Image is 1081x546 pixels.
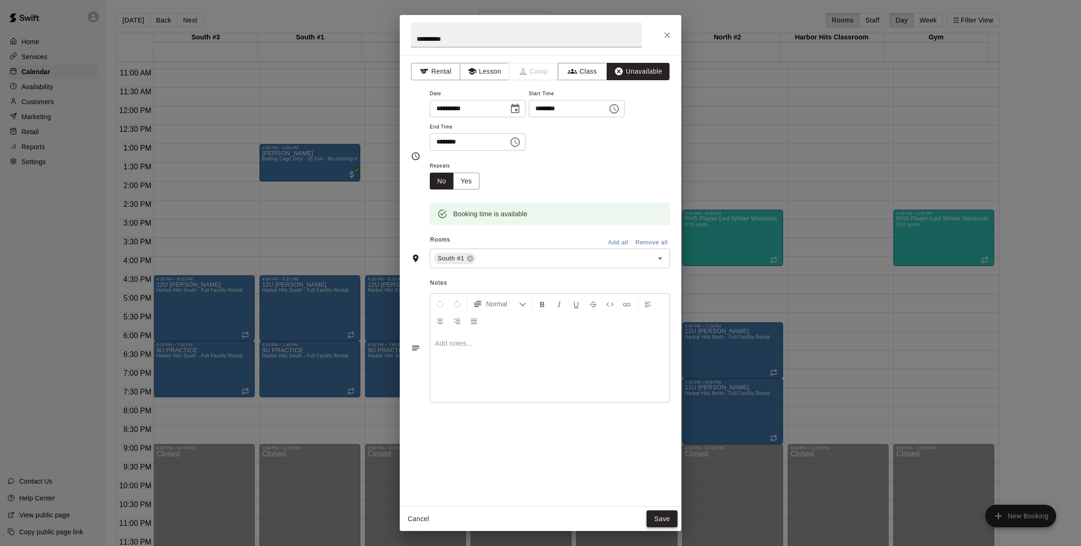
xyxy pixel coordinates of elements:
[432,312,448,329] button: Center Align
[411,343,420,353] svg: Notes
[466,312,482,329] button: Justify Align
[568,296,584,312] button: Format Underline
[509,63,558,80] span: Camps can only be created in the Services page
[603,235,633,250] button: Add all
[430,121,525,134] span: End Time
[449,296,465,312] button: Redo
[529,88,624,100] span: Start Time
[534,296,550,312] button: Format Bold
[558,63,607,80] button: Class
[411,63,460,80] button: Rental
[602,296,618,312] button: Insert Code
[647,510,678,528] button: Save
[432,296,448,312] button: Undo
[411,152,420,161] svg: Timing
[434,253,476,264] div: South #1
[486,299,519,309] span: Normal
[411,254,420,263] svg: Rooms
[403,510,434,528] button: Cancel
[633,235,670,250] button: Remove all
[430,236,450,243] span: Rooms
[506,99,525,118] button: Choose date, selected date is Oct 13, 2025
[460,63,509,80] button: Lesson
[640,296,656,312] button: Left Align
[607,63,670,80] button: Unavailable
[430,88,525,100] span: Date
[619,296,635,312] button: Insert Link
[453,173,480,190] button: Yes
[434,254,468,263] span: South #1
[430,276,670,291] span: Notes
[430,160,487,173] span: Repeats
[659,27,676,44] button: Close
[449,312,465,329] button: Right Align
[605,99,624,118] button: Choose time, selected time is 2:00 PM
[551,296,567,312] button: Format Italics
[430,173,480,190] div: outlined button group
[585,296,601,312] button: Format Strikethrough
[506,133,525,152] button: Choose time, selected time is 2:45 PM
[430,173,454,190] button: No
[654,252,667,265] button: Open
[469,296,530,312] button: Formatting Options
[453,205,527,222] div: Booking time is available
